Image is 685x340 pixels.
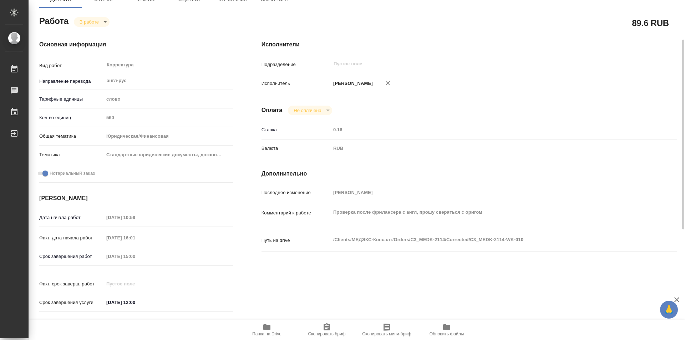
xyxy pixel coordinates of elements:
[39,78,104,85] p: Направление перевода
[237,320,297,340] button: Папка на Drive
[252,331,281,336] span: Папка на Drive
[104,93,233,105] div: слово
[39,96,104,103] p: Тарифные единицы
[39,133,104,140] p: Общая тематика
[632,17,669,29] h2: 89.6 RUB
[39,234,104,242] p: Факт. дата начала работ
[39,214,104,221] p: Дата начала работ
[77,19,101,25] button: В работе
[308,331,345,336] span: Скопировать бриф
[262,126,331,133] p: Ставка
[660,301,678,319] button: 🙏
[430,331,464,336] span: Обновить файлы
[331,234,643,246] textarea: /Clients/МЕДЭКС-Консалт/Orders/C3_MEDK-2114/Corrected/C3_MEDK-2114-WK-010
[39,151,104,158] p: Тематика
[262,40,677,49] h4: Исполнители
[39,299,104,306] p: Срок завершения услуги
[380,75,396,91] button: Удалить исполнителя
[74,17,110,27] div: В работе
[104,251,166,262] input: Пустое поле
[288,106,332,115] div: В работе
[362,331,411,336] span: Скопировать мини-бриф
[262,106,283,115] h4: Оплата
[39,253,104,260] p: Срок завершения работ
[331,125,643,135] input: Пустое поле
[39,14,68,27] h2: Работа
[417,320,477,340] button: Обновить файлы
[104,149,233,161] div: Стандартные юридические документы, договоры, уставы
[262,145,331,152] p: Валюта
[104,130,233,142] div: Юридическая/Финансовая
[104,233,166,243] input: Пустое поле
[262,61,331,68] p: Подразделение
[291,107,323,113] button: Не оплачена
[104,212,166,223] input: Пустое поле
[262,169,677,178] h4: Дополнительно
[262,237,331,244] p: Путь на drive
[39,280,104,288] p: Факт. срок заверш. работ
[331,142,643,154] div: RUB
[39,114,104,121] p: Кол-во единиц
[331,187,643,198] input: Пустое поле
[104,112,233,123] input: Пустое поле
[331,206,643,218] textarea: Проверка после фрилансера с англ, прошу сверяться с оригом
[104,297,166,308] input: ✎ Введи что-нибудь
[357,320,417,340] button: Скопировать мини-бриф
[331,80,373,87] p: [PERSON_NAME]
[262,189,331,196] p: Последнее изменение
[663,302,675,317] span: 🙏
[333,60,626,68] input: Пустое поле
[104,279,166,289] input: Пустое поле
[262,80,331,87] p: Исполнитель
[297,320,357,340] button: Скопировать бриф
[262,209,331,217] p: Комментарий к работе
[39,194,233,203] h4: [PERSON_NAME]
[50,170,95,177] span: Нотариальный заказ
[39,40,233,49] h4: Основная информация
[39,62,104,69] p: Вид работ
